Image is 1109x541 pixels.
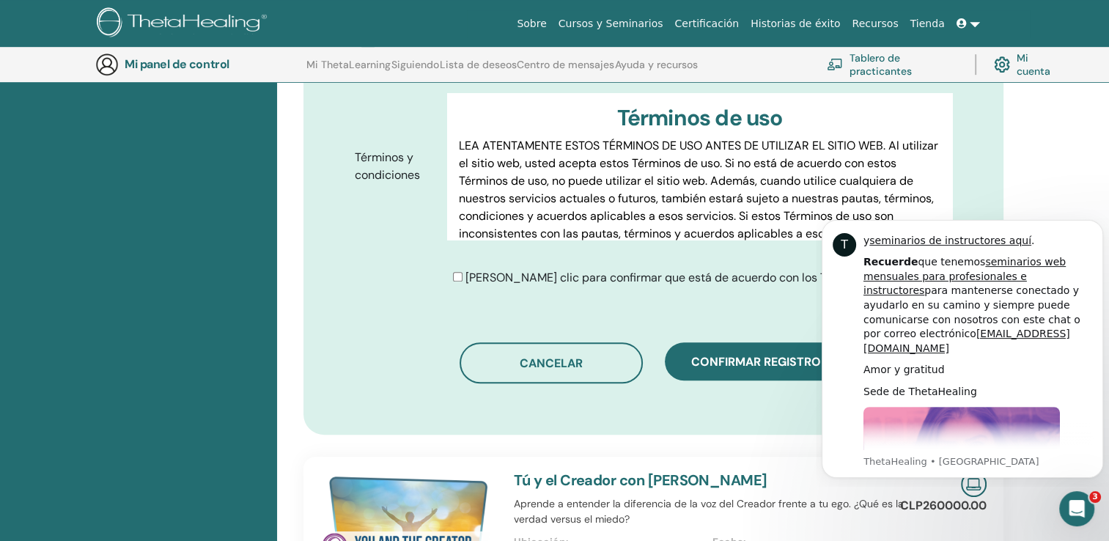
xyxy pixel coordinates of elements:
span: Cancelar [520,356,583,371]
img: cog.svg [994,53,1010,76]
span: [PERSON_NAME] clic para confirmar que está de acuerdo con los Términos y condiciones [465,270,947,285]
a: Centro de mensajes [517,59,614,82]
a: Sobre [511,10,552,37]
img: logo.png [97,7,272,40]
h3: Términos de uso [459,105,940,131]
a: Lista de deseos [440,59,517,82]
a: Historias de éxito [745,10,846,37]
iframe: Intercom live chat [1059,491,1094,526]
font: Mi cuenta [1016,51,1061,78]
a: Recursos [846,10,904,37]
a: Mi cuenta [994,48,1061,81]
button: Confirmar registro [665,342,848,380]
label: Términos y condiciones [344,144,447,189]
a: Tienda [904,10,951,37]
span: Confirmar registro [691,354,821,369]
p: Aprende a entender la diferencia de la voz del Creador frente a tu ego. ¿Qué es la verdad versus ... [514,496,910,527]
span: 3 [1089,491,1101,503]
img: generic-user-icon.jpg [95,53,119,76]
a: Ayuda y recursos [615,59,698,82]
h3: Mi panel de control [125,57,271,71]
a: Siguiendo [391,59,439,82]
p: CLP260000.00 [900,497,987,515]
a: Certificación [668,10,745,37]
a: Mi ThetaLearning [306,59,391,82]
a: Tú y el Creador con [PERSON_NAME] [514,471,767,490]
img: chalkboard-teacher.svg [827,58,843,70]
p: LEA ATENTAMENTE ESTOS TÉRMINOS DE USO ANTES DE UTILIZAR EL SITIO WEB. Al utilizar el sitio web, u... [459,137,940,260]
a: Tablero de practicantes [827,48,957,81]
a: Cursos y Seminarios [553,10,669,37]
iframe: Intercom notifications mensaje [816,207,1109,487]
button: Cancelar [460,342,643,383]
font: Tablero de practicantes [849,51,957,78]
